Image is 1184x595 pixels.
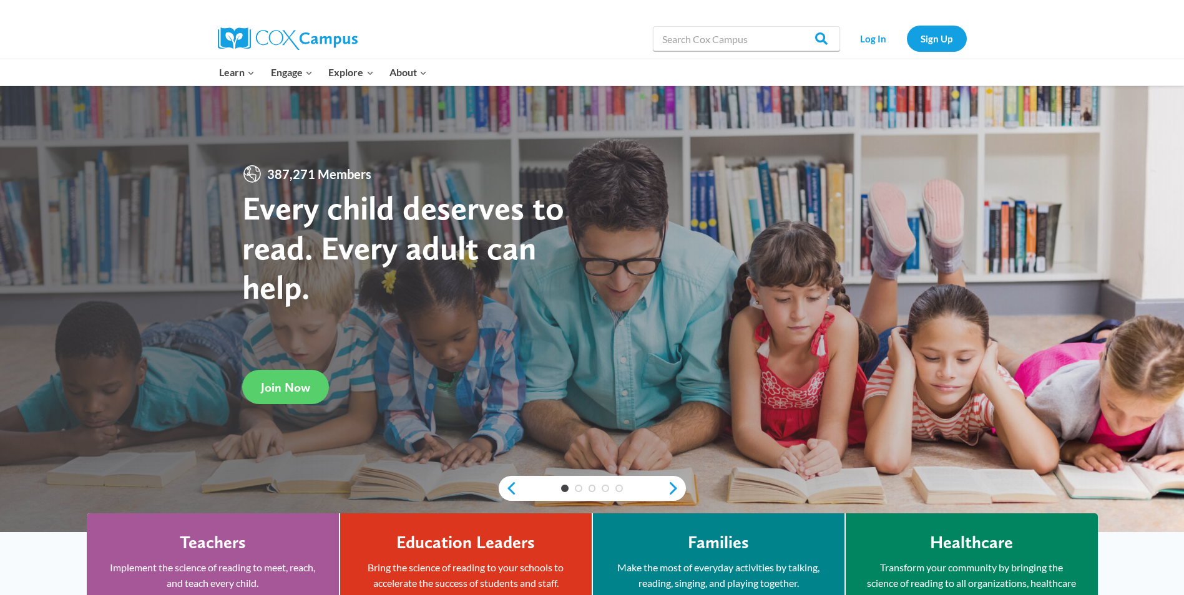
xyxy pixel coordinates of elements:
[219,64,255,80] span: Learn
[846,26,901,51] a: Log In
[653,26,840,51] input: Search Cox Campus
[389,64,427,80] span: About
[180,532,246,553] h4: Teachers
[667,481,686,496] a: next
[575,485,582,492] a: 2
[261,380,310,395] span: Join Now
[328,64,373,80] span: Explore
[589,485,596,492] a: 3
[218,27,358,50] img: Cox Campus
[499,481,517,496] a: previous
[242,188,564,307] strong: Every child deserves to read. Every adult can help.
[612,559,826,591] p: Make the most of everyday activities by talking, reading, singing, and playing together.
[242,370,329,404] a: Join Now
[615,485,623,492] a: 5
[561,485,569,492] a: 1
[359,559,573,591] p: Bring the science of reading to your schools to accelerate the success of students and staff.
[499,476,686,501] div: content slider buttons
[262,164,376,184] span: 387,271 Members
[688,532,749,553] h4: Families
[846,26,967,51] nav: Secondary Navigation
[907,26,967,51] a: Sign Up
[396,532,535,553] h4: Education Leaders
[105,559,320,591] p: Implement the science of reading to meet, reach, and teach every child.
[271,64,313,80] span: Engage
[930,532,1013,553] h4: Healthcare
[602,485,609,492] a: 4
[212,59,435,85] nav: Primary Navigation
